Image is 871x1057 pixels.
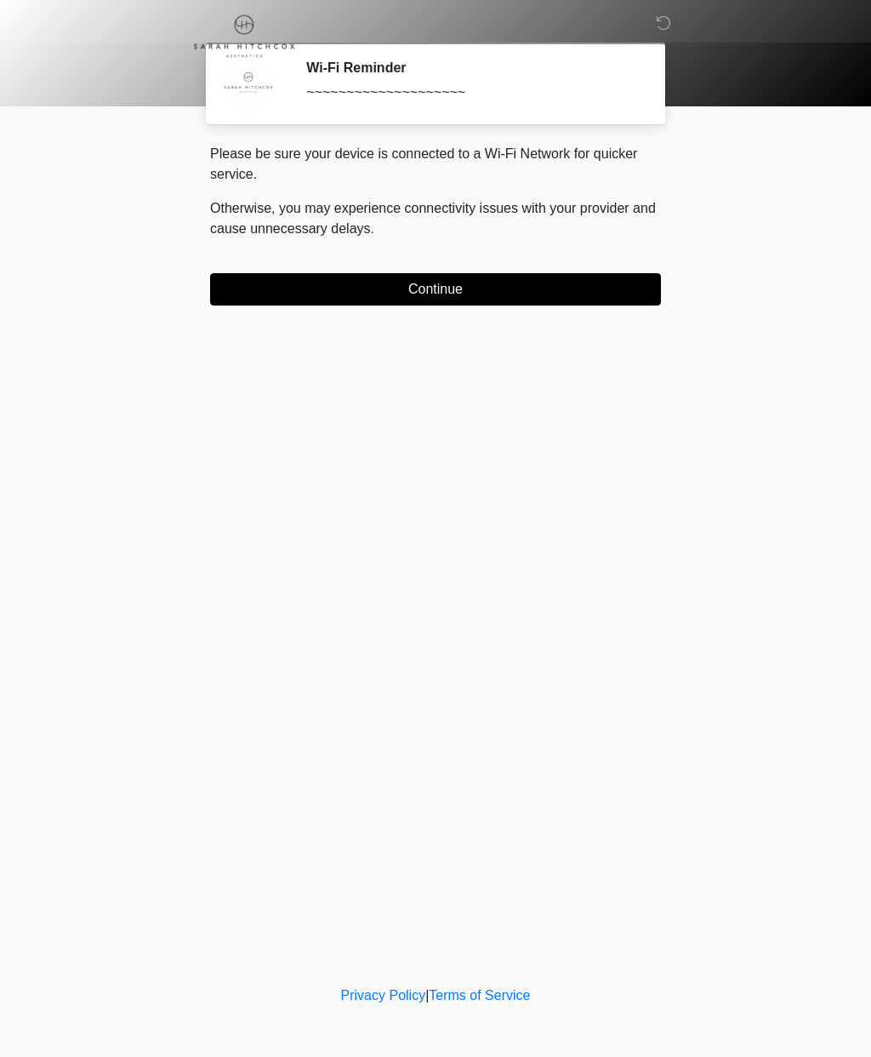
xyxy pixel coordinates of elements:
img: Sarah Hitchcox Aesthetics Logo [193,13,295,58]
p: Otherwise, you may experience connectivity issues with your provider and cause unnecessary delays [210,198,661,239]
p: Please be sure your device is connected to a Wi-Fi Network for quicker service. [210,144,661,185]
span: . [371,221,374,236]
button: Continue [210,273,661,306]
a: Terms of Service [429,988,530,1003]
a: Privacy Policy [341,988,426,1003]
img: Agent Avatar [223,60,274,111]
div: ~~~~~~~~~~~~~~~~~~~~ [306,83,635,103]
a: | [425,988,429,1003]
